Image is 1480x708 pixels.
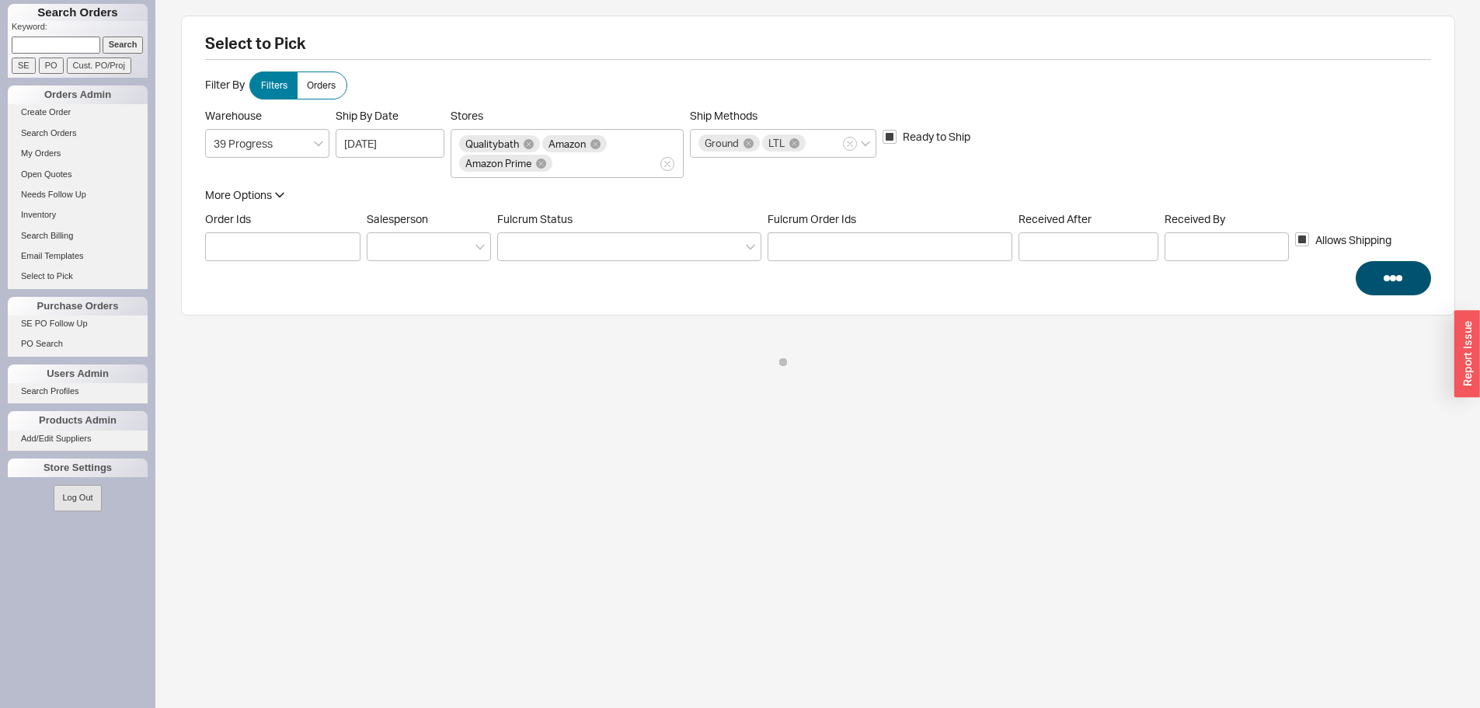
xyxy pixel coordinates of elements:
div: Users Admin [8,364,148,383]
button: Ship Methods [843,137,857,151]
span: Needs Follow Up [21,190,86,199]
span: Salesperson [367,212,428,225]
a: Add/Edit Suppliers [8,431,148,447]
input: Fulcrum Order Ids [772,235,782,256]
span: Amazon Prime [465,158,531,169]
span: Order Ids [205,212,360,226]
div: Products Admin [8,411,148,430]
a: Search Billing [8,228,148,244]
input: Fulcrum Status [506,238,517,256]
span: Amazon [548,138,586,149]
div: Store Settings [8,459,148,477]
span: Ship By Date [336,109,444,123]
div: More Options [205,187,272,203]
span: Orders [307,79,336,92]
input: Order Ids [210,235,219,256]
div: Purchase Orders [8,297,148,316]
span: Received By [1165,212,1225,225]
a: SE PO Follow Up [8,316,148,332]
input: SE [12,58,36,74]
span: Ship Methods [690,109,757,122]
span: Fulcrum Order Ids [768,212,1012,226]
h1: Search Orders [8,4,148,21]
span: LTL [768,138,785,148]
input: Cust. PO/Proj [67,58,131,74]
span: Filter By [205,78,245,91]
svg: open menu [314,141,323,147]
input: PO [39,58,64,74]
input: Search [103,37,144,53]
a: My Orders [8,145,148,162]
button: Log Out [54,485,101,511]
input: Allows Shipping [1295,232,1309,246]
svg: open menu [475,244,485,250]
a: Open Quotes [8,166,148,183]
span: Fulcrum Status [497,212,573,225]
span: Qualitybath [465,138,519,149]
button: More Options [205,187,284,203]
a: Create Order [8,104,148,120]
span: Filters [261,79,287,92]
span: Ready to Ship [903,129,970,145]
a: Search Profiles [8,383,148,399]
a: Search Orders [8,125,148,141]
a: Select to Pick [8,268,148,284]
a: Needs Follow Up [8,187,148,203]
span: Received After [1019,212,1158,226]
p: Keyword: [12,21,148,37]
a: Inventory [8,207,148,223]
span: Warehouse [205,109,262,122]
span: Allows Shipping [1315,232,1391,248]
input: Select... [205,129,329,158]
h2: Select to Pick [205,36,1431,60]
div: Orders Admin [8,85,148,104]
input: Ship Methods [808,134,819,152]
input: Ready to Ship [883,130,897,144]
span: Stores [451,109,684,123]
a: Email Templates [8,248,148,264]
a: PO Search [8,336,148,352]
span: Ground [705,138,739,148]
